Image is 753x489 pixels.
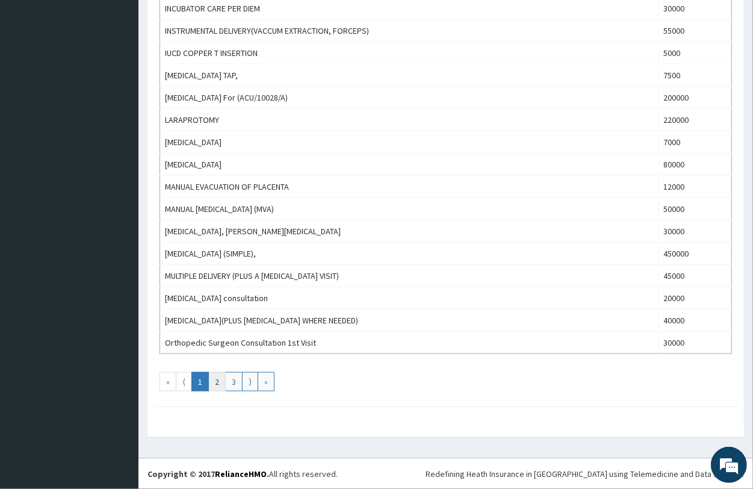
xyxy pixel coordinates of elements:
td: 200000 [658,87,731,109]
td: 30000 [658,220,731,243]
td: 30000 [658,332,731,354]
span: We're online! [70,152,166,273]
div: Minimize live chat window [197,6,226,35]
td: 7000 [658,131,731,154]
td: 7500 [658,64,731,87]
a: Go to last page [258,372,274,391]
td: 55000 [658,20,731,42]
td: [MEDICAL_DATA] For (ACU/10028/A) [160,87,659,109]
td: [MEDICAL_DATA] (SIMPLE), [160,243,659,265]
td: [MEDICAL_DATA] consultation [160,287,659,310]
a: Go to previous page [176,372,192,391]
textarea: Type your message and hit 'Enter' [6,329,229,371]
td: 40000 [658,310,731,332]
td: MULTIPLE DELIVERY (PLUS A [MEDICAL_DATA] VISIT) [160,265,659,287]
img: d_794563401_company_1708531726252_794563401 [22,60,49,90]
footer: All rights reserved. [138,458,753,489]
a: Go to first page [160,372,176,391]
td: MANUAL EVACUATION OF PLACENTA [160,176,659,198]
a: Go to page number 3 [225,372,243,391]
td: 50000 [658,198,731,220]
td: [MEDICAL_DATA] TAP, [160,64,659,87]
td: IUCD COPPER T INSERTION [160,42,659,64]
td: LARAPROTOMY [160,109,659,131]
td: 80000 [658,154,731,176]
a: RelianceHMO [215,469,267,479]
td: [MEDICAL_DATA] [160,131,659,154]
td: 45000 [658,265,731,287]
td: [MEDICAL_DATA], [PERSON_NAME][MEDICAL_DATA] [160,220,659,243]
td: Orthopedic Surgeon Consultation 1st Visit [160,332,659,354]
td: MANUAL [MEDICAL_DATA] (MVA) [160,198,659,220]
td: 20000 [658,287,731,310]
td: 5000 [658,42,731,64]
strong: Copyright © 2017 . [147,469,269,479]
td: 12000 [658,176,731,198]
a: Go to page number 2 [208,372,226,391]
a: Go to next page [242,372,258,391]
td: [MEDICAL_DATA](PLUS [MEDICAL_DATA] WHERE NEEDED) [160,310,659,332]
td: INSTRUMENTAL DELIVERY(VACCUM EXTRACTION, FORCEPS) [160,20,659,42]
td: 220000 [658,109,731,131]
a: Go to page number 1 [191,372,209,391]
div: Chat with us now [63,67,202,83]
div: Redefining Heath Insurance in [GEOGRAPHIC_DATA] using Telemedicine and Data Science! [426,468,744,480]
td: [MEDICAL_DATA] [160,154,659,176]
td: 450000 [658,243,731,265]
